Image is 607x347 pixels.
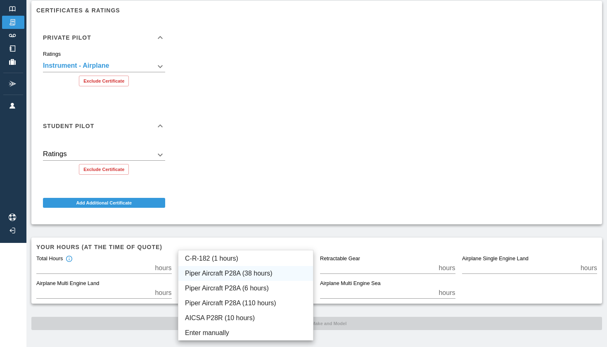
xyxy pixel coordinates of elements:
li: Enter manually [178,326,313,340]
li: Piper Aircraft P28A (38 hours) [178,266,313,281]
li: Piper Aircraft P28A (6 hours) [178,281,313,296]
li: Piper Aircraft P28A (110 hours) [178,296,313,311]
li: C-R-182 (1 hours) [178,251,313,266]
li: AICSA P28R (10 hours) [178,311,313,326]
